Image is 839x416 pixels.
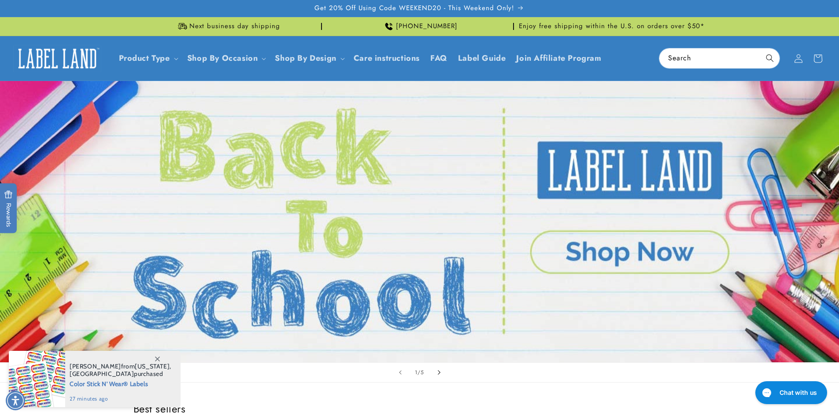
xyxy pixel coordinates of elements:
span: Label Guide [458,53,506,63]
a: Join Affiliate Program [511,48,606,69]
summary: Shop By Occasion [182,48,270,69]
span: Rewards [4,190,13,227]
summary: Shop By Design [270,48,348,69]
span: [US_STATE] [135,362,170,370]
span: [PHONE_NUMBER] [396,22,458,31]
img: Label Land [13,45,101,72]
span: Color Stick N' Wear® Labels [70,378,171,389]
div: Announcement [133,17,322,36]
a: Label Guide [453,48,511,69]
iframe: Sign Up via Text for Offers [7,346,111,372]
span: Join Affiliate Program [516,53,601,63]
a: Product Type [119,52,170,64]
span: Next business day shipping [189,22,280,31]
div: Accessibility Menu [6,391,25,410]
summary: Product Type [114,48,182,69]
span: 27 minutes ago [70,395,171,403]
span: Get 20% Off Using Code WEEKEND20 - This Weekend Only! [314,4,514,13]
a: Label Land [10,41,105,75]
span: [GEOGRAPHIC_DATA] [70,370,134,378]
iframe: Gorgias live chat messenger [751,378,830,407]
a: FAQ [425,48,453,69]
a: Care instructions [348,48,425,69]
button: Next slide [429,363,449,382]
div: Announcement [517,17,706,36]
span: Care instructions [354,53,420,63]
span: from , purchased [70,363,171,378]
button: Previous slide [391,363,410,382]
span: 5 [421,368,424,377]
span: Shop By Occasion [187,53,258,63]
div: Announcement [325,17,514,36]
a: Shop By Design [275,52,336,64]
h2: Best sellers [133,402,706,416]
span: FAQ [430,53,447,63]
span: 1 [415,368,418,377]
span: Enjoy free shipping within the U.S. on orders over $50* [519,22,705,31]
button: Search [760,48,780,68]
span: / [418,368,421,377]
